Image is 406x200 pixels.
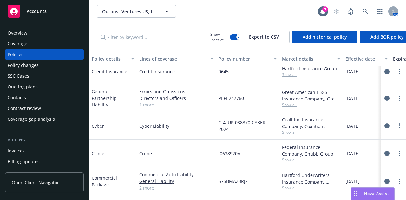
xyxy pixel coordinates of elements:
[282,185,340,190] span: Show all
[92,88,117,108] a: General Partnership Liability
[396,177,403,185] a: more
[292,31,357,43] button: Add historical policy
[303,34,347,40] span: Add historical policy
[139,150,213,157] a: Crime
[97,31,206,43] input: Filter by keyword...
[396,94,403,102] a: more
[383,177,391,185] a: circleInformation
[97,5,176,18] button: Outpost Ventures US, LLC
[345,178,360,184] span: [DATE]
[92,123,104,129] a: Cyber
[351,188,359,200] div: Drag to move
[8,60,39,70] div: Policy changes
[282,102,340,107] span: Show all
[5,157,84,167] a: Billing updates
[383,68,391,75] a: circleInformation
[370,34,404,40] span: Add BOR policy
[282,89,340,102] div: Great American E & S Insurance Company, Great American Insurance Group
[8,28,27,38] div: Overview
[351,187,395,200] button: Nova Assist
[239,31,290,43] button: Export to CSV
[282,172,340,185] div: Hartford Underwriters Insurance Company, Hartford Insurance Group
[139,178,213,184] a: General Liability
[92,175,117,188] a: Commercial Package
[219,150,240,157] span: J0638920A
[8,114,55,124] div: Coverage gap analysis
[282,65,340,72] div: Hartford Insurance Group
[12,179,59,186] span: Open Client Navigator
[137,51,216,66] button: Lines of coverage
[345,95,360,101] span: [DATE]
[5,146,84,156] a: Invoices
[8,103,41,113] div: Contract review
[322,6,328,12] div: 3
[396,122,403,130] a: more
[282,55,333,62] div: Market details
[282,157,340,163] span: Show all
[383,122,391,130] a: circleInformation
[345,68,360,75] span: [DATE]
[139,55,206,62] div: Lines of coverage
[5,28,84,38] a: Overview
[383,94,391,102] a: circleInformation
[27,9,47,14] span: Accounts
[249,34,279,40] span: Export to CSV
[139,88,213,95] a: Errors and Omissions
[279,51,343,66] button: Market details
[282,72,340,77] span: Show all
[92,151,104,157] a: Crime
[219,119,277,132] span: C-4LUP-038370-CYBER-2024
[8,146,25,156] div: Invoices
[139,123,213,129] a: Cyber Liability
[8,71,29,81] div: SSC Cases
[5,49,84,60] a: Policies
[374,5,386,18] a: Switch app
[8,93,26,103] div: Contacts
[5,114,84,124] a: Coverage gap analysis
[344,5,357,18] a: Report a Bug
[8,82,38,92] div: Quoting plans
[8,49,23,60] div: Policies
[139,95,213,101] a: Directors and Officers
[139,101,213,108] a: 1 more
[364,191,389,196] span: Nova Assist
[210,32,227,42] span: Show inactive
[92,55,127,62] div: Policy details
[343,51,390,66] button: Effective date
[216,51,279,66] button: Policy number
[5,137,84,143] div: Billing
[139,171,213,178] a: Commercial Auto Liability
[359,5,372,18] a: Search
[5,60,84,70] a: Policy changes
[5,71,84,81] a: SSC Cases
[345,55,381,62] div: Effective date
[8,157,40,167] div: Billing updates
[102,8,157,15] span: Outpost Ventures US, LLC
[219,178,248,184] span: 57SBMAZ3RJ2
[282,144,340,157] div: Federal Insurance Company, Chubb Group
[282,116,340,130] div: Coalition Insurance Company, Coalition Insurance Solutions (Carrier)
[5,3,84,20] a: Accounts
[396,150,403,157] a: more
[5,93,84,103] a: Contacts
[219,95,244,101] span: PEPE247760
[330,5,343,18] a: Start snowing
[5,82,84,92] a: Quoting plans
[282,130,340,135] span: Show all
[219,68,229,75] span: 0645
[139,68,213,75] a: Credit Insurance
[89,51,137,66] button: Policy details
[92,68,127,74] a: Credit Insurance
[345,150,360,157] span: [DATE]
[8,39,27,49] div: Coverage
[139,184,213,191] a: 2 more
[383,150,391,157] a: circleInformation
[345,123,360,129] span: [DATE]
[5,39,84,49] a: Coverage
[219,55,270,62] div: Policy number
[396,68,403,75] a: more
[5,103,84,113] a: Contract review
